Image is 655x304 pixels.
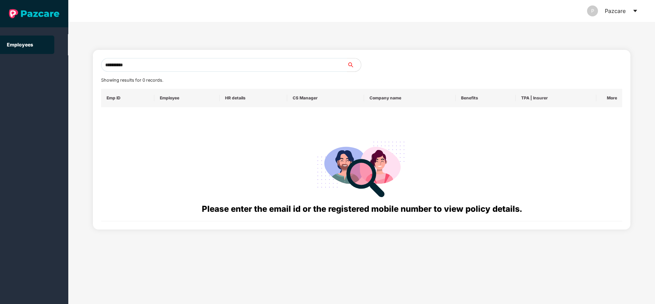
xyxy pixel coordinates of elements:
[202,204,522,214] span: Please enter the email id or the registered mobile number to view policy details.
[347,62,361,68] span: search
[312,133,411,203] img: svg+xml;base64,PHN2ZyB4bWxucz0iaHR0cDovL3d3dy53My5vcmcvMjAwMC9zdmciIHdpZHRoPSIyODgiIGhlaWdodD0iMj...
[7,42,33,47] a: Employees
[596,89,622,107] th: More
[287,89,364,107] th: CS Manager
[347,58,361,72] button: search
[591,5,594,16] span: P
[220,89,287,107] th: HR details
[456,89,516,107] th: Benefits
[364,89,456,107] th: Company name
[101,78,163,83] span: Showing results for 0 records.
[632,8,638,14] span: caret-down
[516,89,596,107] th: TPA | Insurer
[101,89,155,107] th: Emp ID
[154,89,220,107] th: Employee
